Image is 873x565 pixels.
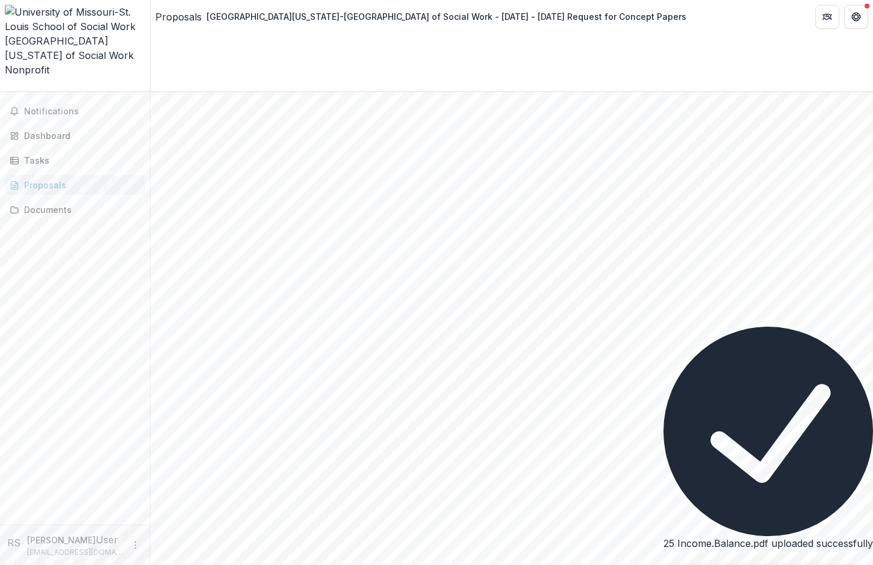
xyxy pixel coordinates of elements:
[5,150,145,170] a: Tasks
[5,5,145,34] img: University of Missouri-St. Louis School of Social Work
[5,102,145,121] button: Notifications
[155,8,691,25] nav: breadcrumb
[96,533,118,547] p: User
[5,175,145,195] a: Proposals
[815,5,839,29] button: Partners
[27,534,96,546] p: [PERSON_NAME]
[24,179,135,191] div: Proposals
[155,10,202,24] a: Proposals
[5,34,145,63] div: [GEOGRAPHIC_DATA][US_STATE] of Social Work
[24,107,140,117] span: Notifications
[27,547,123,558] p: [EMAIL_ADDRESS][DOMAIN_NAME]
[24,203,135,216] div: Documents
[5,200,145,220] a: Documents
[24,154,135,167] div: Tasks
[7,536,22,550] div: Renata Sledge
[207,10,686,23] div: [GEOGRAPHIC_DATA][US_STATE]-[GEOGRAPHIC_DATA] of Social Work - [DATE] - [DATE] Request for Concep...
[844,5,868,29] button: Get Help
[24,129,135,142] div: Dashboard
[5,64,49,76] span: Nonprofit
[128,538,143,552] button: More
[5,126,145,146] a: Dashboard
